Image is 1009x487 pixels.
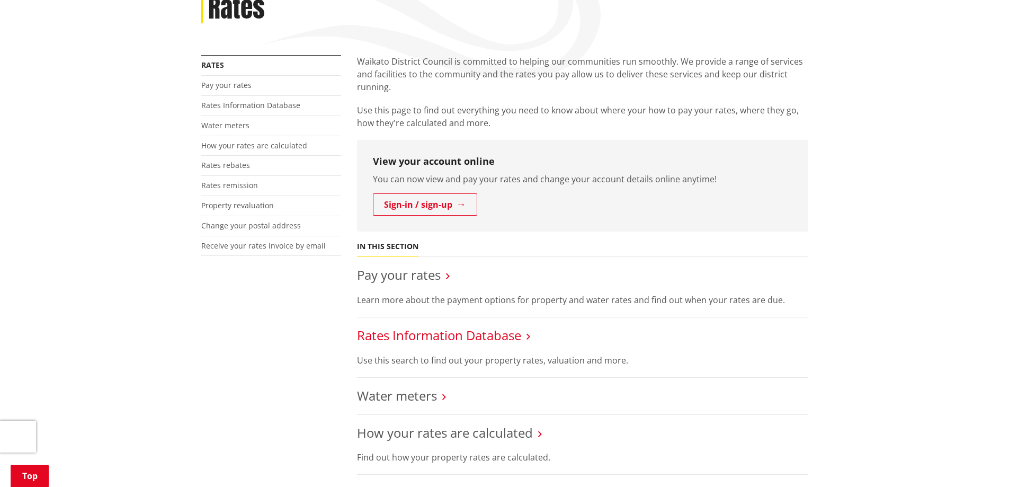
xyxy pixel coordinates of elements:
[357,354,808,367] p: Use this search to find out your property rates, valuation and more.
[960,442,998,481] iframe: Messenger Launcher
[357,104,808,129] p: Use this page to find out everything you need to know about where your how to pay your rates, whe...
[201,120,249,130] a: Water meters
[357,451,808,464] p: Find out how your property rates are calculated.
[201,220,301,231] a: Change your postal address
[373,156,792,167] h3: View your account online
[201,241,326,251] a: Receive your rates invoice by email
[201,140,307,150] a: How your rates are calculated
[357,55,808,93] p: Waikato District Council is committed to helping our communities run smoothly. We provide a range...
[357,266,441,284] a: Pay your rates
[11,465,49,487] a: Top
[373,173,792,185] p: You can now view and pay your rates and change your account details online anytime!
[357,294,808,306] p: Learn more about the payment options for property and water rates and find out when your rates ar...
[201,60,224,70] a: Rates
[357,387,437,404] a: Water meters
[201,100,300,110] a: Rates Information Database
[201,180,258,190] a: Rates remission
[201,200,274,210] a: Property revaluation
[201,160,250,170] a: Rates rebates
[373,193,477,216] a: Sign-in / sign-up
[357,424,533,441] a: How your rates are calculated
[201,80,252,90] a: Pay your rates
[357,326,521,344] a: Rates Information Database
[357,242,418,251] h5: In this section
